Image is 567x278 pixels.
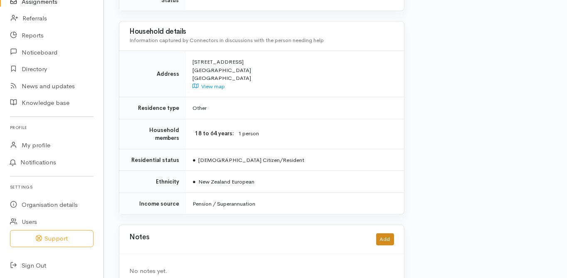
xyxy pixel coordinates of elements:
span: ● [192,178,196,185]
td: Ethnicity [119,171,186,193]
dt: 18 to 64 years [192,129,234,138]
td: Other [186,97,404,119]
button: Add [376,233,394,246]
h3: Household details [129,28,394,36]
span: [DEMOGRAPHIC_DATA] Citizen/Resident [192,156,304,164]
td: Income source [119,193,186,214]
div: No notes yet. [129,267,394,276]
span: ● [192,156,196,164]
td: Address [119,51,186,97]
span: Information captured by Connectors in discussions with the person needing help [129,37,324,44]
td: Pension / Superannuation [186,193,404,214]
td: Residential status [119,149,186,171]
div: [STREET_ADDRESS] [GEOGRAPHIC_DATA] [GEOGRAPHIC_DATA] [192,58,394,90]
h3: Notes [129,233,149,246]
span: New Zealand European [192,178,254,185]
h6: Profile [10,122,94,133]
td: Residence type [119,97,186,119]
h6: Settings [10,181,94,193]
dd: 1 person [238,129,394,138]
td: Household members [119,119,186,149]
a: View map [192,83,225,90]
button: Support [10,230,94,247]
